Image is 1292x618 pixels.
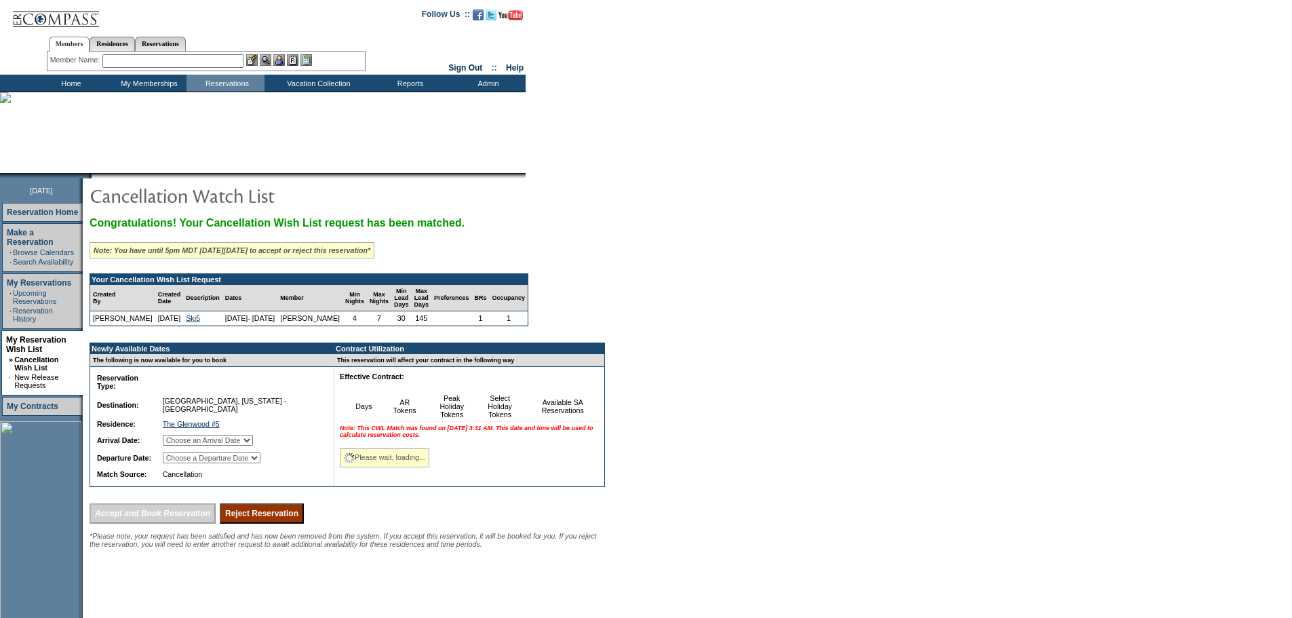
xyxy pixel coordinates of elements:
b: Reservation Type: [97,374,138,390]
td: Home [31,75,109,92]
td: Preferences [431,285,472,311]
b: Departure Date: [97,454,151,462]
div: Please wait, loading... [340,448,429,467]
td: Peak Holiday Tokens [428,391,476,422]
b: Destination: [97,401,139,409]
a: Sign Out [448,63,482,73]
td: · [9,289,12,305]
td: The following is now available for you to book [90,354,326,367]
b: Arrival Date: [97,436,140,444]
img: b_calculator.gif [300,54,312,66]
a: New Release Requests [14,373,58,389]
td: Created By [90,285,155,311]
img: Reservations [287,54,298,66]
span: Congratulations! Your Cancellation Wish List request has been matched. [90,217,465,229]
img: b_edit.gif [246,54,258,66]
a: Upcoming Reservations [13,289,56,305]
td: 4 [342,311,367,326]
td: Select Holiday Tokens [476,391,524,422]
b: Residence: [97,420,136,428]
a: Reservations [135,37,186,51]
img: View [260,54,271,66]
a: Residences [90,37,135,51]
a: Follow us on Twitter [486,14,496,22]
td: · [9,248,12,256]
td: · [9,307,12,323]
td: Follow Us :: [422,8,470,24]
a: My Reservations [7,278,71,288]
a: Reservation History [13,307,53,323]
img: promoShadowLeftCorner.gif [87,173,92,178]
td: 1 [472,311,490,326]
td: [PERSON_NAME] [277,311,342,326]
td: Description [183,285,222,311]
td: Cancellation [160,467,323,481]
a: Reservation Home [7,208,78,217]
a: Make a Reservation [7,228,54,247]
td: Note: This CWL Match was found on [DATE] 3:31 AM. This date and time will be used to calculate re... [337,422,602,441]
td: Admin [448,75,526,92]
td: Created Date [155,285,184,311]
td: Min Lead Days [391,285,412,311]
td: Days [346,391,382,422]
img: Follow us on Twitter [486,9,496,20]
span: :: [492,63,497,73]
td: 1 [490,311,528,326]
td: Max Nights [367,285,391,311]
td: Contract Utilization [334,343,604,354]
a: Members [49,37,90,52]
img: Subscribe to our YouTube Channel [498,10,523,20]
b: Effective Contract: [340,372,404,381]
input: Reject Reservation [220,503,304,524]
td: Vacation Collection [265,75,370,92]
td: Min Nights [342,285,367,311]
a: Become our fan on Facebook [473,14,484,22]
td: [DATE]- [DATE] [222,311,278,326]
a: My Contracts [7,402,58,411]
a: The Glenwood #5 [163,420,220,428]
td: BRs [472,285,490,311]
td: 30 [391,311,412,326]
td: Available SA Reservations [524,391,602,422]
td: [GEOGRAPHIC_DATA], [US_STATE] - [GEOGRAPHIC_DATA] [160,394,323,416]
td: AR Tokens [382,391,428,422]
div: Member Name: [50,54,102,66]
img: Impersonate [273,54,285,66]
td: Reports [370,75,448,92]
span: *Please note, your request has been satisfied and has now been removed from the system. If you ac... [90,532,597,548]
b: Match Source: [97,470,146,478]
td: Occupancy [490,285,528,311]
a: Browse Calendars [13,248,74,256]
td: Newly Available Dates [90,343,326,354]
td: Max Lead Days [412,285,432,311]
td: · [9,258,12,266]
i: Note: You have until 5pm MDT [DATE][DATE] to accept or reject this reservation* [94,246,370,254]
a: Cancellation Wish List [14,355,58,372]
input: Accept and Book Reservation [90,503,216,524]
td: This reservation will affect your contract in the following way [334,354,604,367]
a: Subscribe to our YouTube Channel [498,14,523,22]
a: My Reservation Wish List [6,335,66,354]
td: [PERSON_NAME] [90,311,155,326]
td: [DATE] [155,311,184,326]
td: My Memberships [109,75,187,92]
img: pgTtlCancellationNotification.gif [90,182,361,209]
td: Your Cancellation Wish List Request [90,274,528,285]
td: 7 [367,311,391,326]
a: Ski5 [186,314,200,322]
td: · [9,373,13,389]
td: Reservations [187,75,265,92]
img: blank.gif [92,173,93,178]
img: Become our fan on Facebook [473,9,484,20]
a: Help [506,63,524,73]
td: 145 [412,311,432,326]
a: Search Availability [13,258,73,266]
td: Member [277,285,342,311]
td: Dates [222,285,278,311]
b: » [9,355,13,364]
span: [DATE] [30,187,53,195]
